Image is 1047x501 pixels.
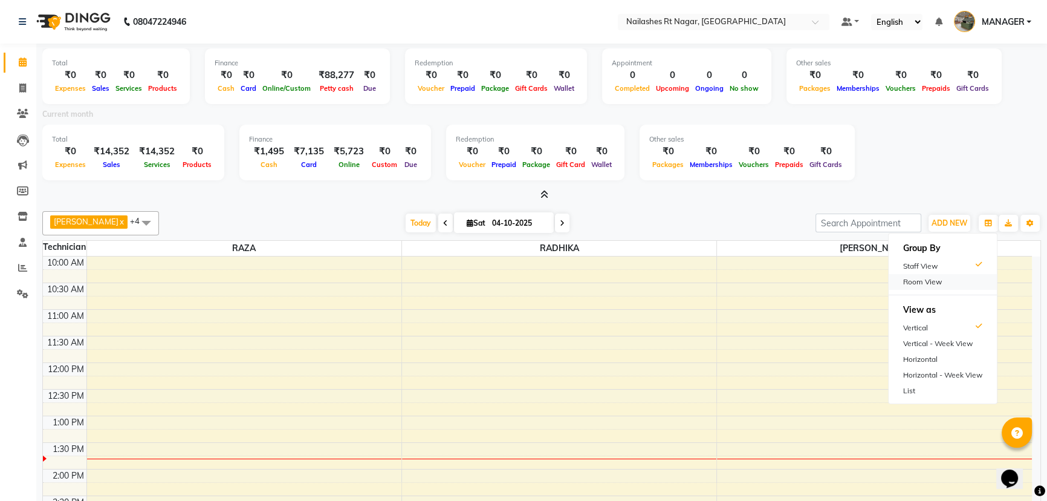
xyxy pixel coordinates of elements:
[238,84,259,93] span: Card
[456,160,488,169] span: Voucher
[360,84,379,93] span: Due
[249,145,289,159] div: ₹1,495
[653,84,692,93] span: Upcoming
[456,145,488,159] div: ₹0
[919,84,953,93] span: Prepaids
[488,160,519,169] span: Prepaid
[478,68,512,82] div: ₹0
[649,134,845,145] div: Other sales
[180,145,215,159] div: ₹0
[512,68,551,82] div: ₹0
[100,160,123,169] span: Sales
[883,68,919,82] div: ₹0
[834,84,883,93] span: Memberships
[298,160,320,169] span: Card
[456,134,615,145] div: Redemption
[588,145,615,159] div: ₹0
[512,84,551,93] span: Gift Cards
[145,68,180,82] div: ₹0
[519,145,553,159] div: ₹0
[145,84,180,93] span: Products
[488,145,519,159] div: ₹0
[612,58,762,68] div: Appointment
[42,109,93,120] label: Current month
[889,367,997,383] div: Horizontal - Week View
[889,320,997,336] div: Vertical
[259,84,314,93] span: Online/Custom
[834,68,883,82] div: ₹0
[89,68,112,82] div: ₹0
[50,443,86,456] div: 1:30 PM
[89,145,134,159] div: ₹14,352
[45,283,86,296] div: 10:30 AM
[215,84,238,93] span: Cash
[45,336,86,349] div: 11:30 AM
[649,145,687,159] div: ₹0
[180,160,215,169] span: Products
[369,160,400,169] span: Custom
[401,160,420,169] span: Due
[612,68,653,82] div: 0
[238,68,259,82] div: ₹0
[687,145,736,159] div: ₹0
[43,241,86,254] div: Technician
[551,84,577,93] span: Wallet
[653,68,692,82] div: 0
[45,390,86,402] div: 12:30 PM
[889,258,997,274] div: Staff View
[736,145,772,159] div: ₹0
[889,238,997,258] h6: Group By
[52,84,89,93] span: Expenses
[259,68,314,82] div: ₹0
[553,160,588,169] span: Gift Card
[796,84,834,93] span: Packages
[112,84,145,93] span: Services
[133,5,186,39] b: 08047224946
[551,68,577,82] div: ₹0
[717,241,1032,256] span: [PERSON_NAME]
[50,470,86,482] div: 2:00 PM
[478,84,512,93] span: Package
[314,68,359,82] div: ₹88,277
[52,58,180,68] div: Total
[54,217,118,226] span: [PERSON_NAME]
[369,145,400,159] div: ₹0
[406,214,436,232] span: Today
[52,160,89,169] span: Expenses
[335,160,363,169] span: Online
[692,84,727,93] span: Ongoing
[815,214,921,232] input: Search Appointment
[447,68,478,82] div: ₹0
[45,363,86,376] div: 12:00 PM
[981,16,1024,28] span: MANAGER
[130,216,149,226] span: +4
[400,145,421,159] div: ₹0
[141,160,173,169] span: Services
[553,145,588,159] div: ₹0
[45,310,86,323] div: 11:00 AM
[45,257,86,269] div: 10:00 AM
[796,68,834,82] div: ₹0
[118,217,124,226] a: x
[736,160,772,169] span: Vouchers
[796,58,992,68] div: Other sales
[258,160,280,169] span: Cash
[889,274,997,290] div: Room View
[929,215,970,232] button: ADD NEW
[215,58,380,68] div: Finance
[50,416,86,429] div: 1:00 PM
[519,160,553,169] span: Package
[889,336,997,352] div: Vertical - Week View
[359,68,380,82] div: ₹0
[249,134,421,145] div: Finance
[89,84,112,93] span: Sales
[52,145,89,159] div: ₹0
[52,134,215,145] div: Total
[953,84,992,93] span: Gift Cards
[883,84,919,93] span: Vouchers
[953,68,992,82] div: ₹0
[402,241,716,256] span: RADHIKA
[889,383,997,399] div: List
[649,160,687,169] span: Packages
[329,145,369,159] div: ₹5,723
